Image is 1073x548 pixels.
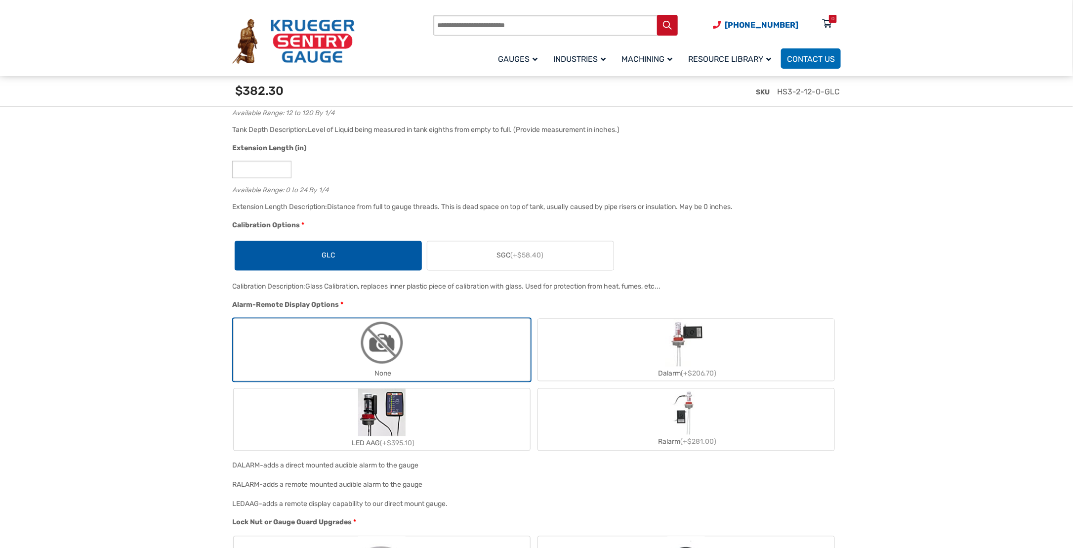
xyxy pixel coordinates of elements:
span: Contact Us [787,54,835,64]
label: LED AAG [234,389,530,451]
span: HS3-2-12-0-GLC [777,87,840,96]
div: None [234,367,530,381]
div: Glass Calibration, replaces inner plastic piece of calibration with glass. Used for protection fr... [305,283,660,291]
span: SGC [497,251,544,261]
label: Ralarm [538,390,834,449]
a: Resource Library [682,47,781,70]
div: Ralarm [538,435,834,449]
div: 0 [831,15,834,23]
span: Machining [621,54,672,64]
div: adds a remote display capability to our direct mount gauge. [262,500,448,508]
span: [PHONE_NUMBER] [725,20,798,30]
div: Available Range: 12 to 120 By 1/4 [232,107,836,117]
div: Distance from full to gauge threads. This is dead space on top of tank, usually caused by pipe ri... [327,203,733,211]
span: DALARM- [232,462,263,470]
span: Calibration Description: [232,283,305,291]
span: SKU [756,88,770,96]
abbr: required [340,300,343,310]
abbr: required [301,220,304,231]
a: Gauges [492,47,547,70]
label: None [234,319,530,381]
div: adds a remote mounted audible alarm to the gauge [263,481,422,489]
a: Machining [616,47,682,70]
span: (+$58.40) [511,252,544,260]
label: Dalarm [538,319,834,381]
span: RALARM- [232,481,263,489]
div: Dalarm [538,367,834,381]
abbr: required [353,517,356,528]
span: LEDAAG- [232,500,262,508]
span: Extension Length (in) [232,144,306,153]
span: Extension Length Description: [232,203,327,211]
span: GLC [322,251,335,261]
span: Lock Nut or Gauge Guard Upgrades [232,518,352,527]
span: Resource Library [688,54,771,64]
span: (+$395.10) [380,439,414,448]
a: Industries [547,47,616,70]
img: Krueger Sentry Gauge [232,19,355,64]
a: Phone Number (920) 434-8860 [713,19,798,31]
a: Contact Us [781,48,841,69]
span: Alarm-Remote Display Options [232,301,339,309]
div: adds a direct mounted audible alarm to the gauge [263,462,418,470]
span: Tank Depth Description: [232,126,308,134]
span: Calibration Options [232,221,300,230]
div: Level of Liquid being measured in tank eighths from empty to full. (Provide measurement in inches.) [308,126,619,134]
span: Gauges [498,54,537,64]
div: Available Range: 0 to 24 By 1/4 [232,184,836,194]
span: (+$281.00) [680,438,716,446]
div: LED AAG [234,436,530,451]
span: (+$206.70) [681,370,717,378]
span: Industries [553,54,606,64]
